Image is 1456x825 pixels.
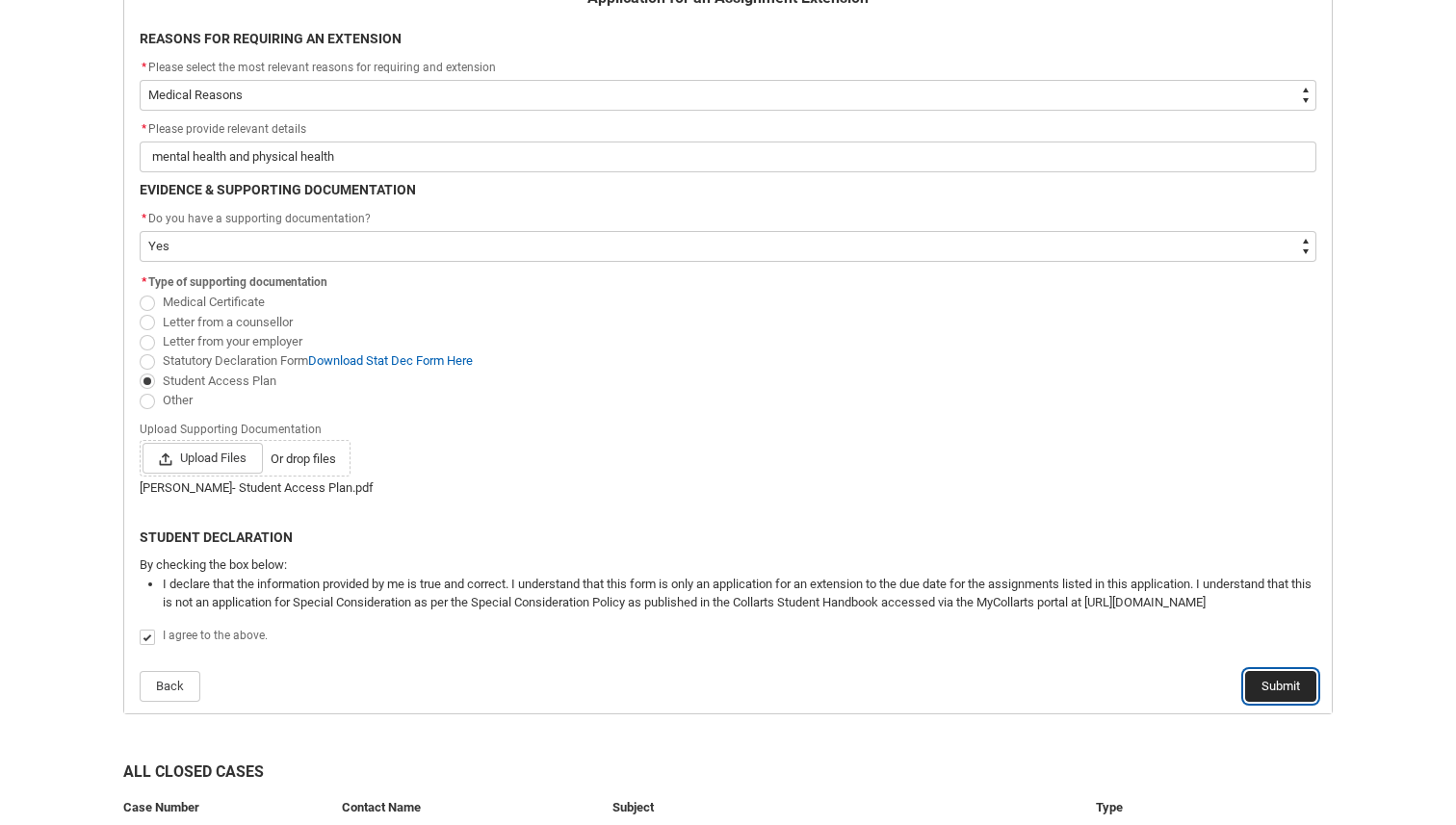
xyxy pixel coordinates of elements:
abbr: required [142,61,146,74]
span: Upload Files [143,443,263,474]
p: By checking the box below: [140,555,1316,575]
abbr: required [142,275,146,289]
b: STUDENT DECLARATION [140,529,293,545]
span: Student Access Plan [163,374,276,388]
span: Or drop files [271,450,336,469]
a: Download Stat Dec Form Here [308,353,473,368]
button: Submit [1245,671,1316,702]
h2: All Closed Cases [123,761,1333,790]
span: Do you have a supporting documentation? [148,212,371,225]
div: [PERSON_NAME]- Student Access Plan.pdf [140,478,1316,498]
abbr: required [142,122,146,136]
abbr: required [142,212,146,225]
b: EVIDENCE & SUPPORTING DOCUMENTATION [140,182,416,197]
span: Please select the most relevant reasons for requiring and extension [148,61,496,74]
li: I declare that the information provided by me is true and correct. I understand that this form is... [163,575,1316,612]
button: Back [140,671,200,702]
span: Upload Supporting Documentation [140,417,329,438]
span: Please provide relevant details [140,122,306,136]
span: I agree to the above. [163,629,268,642]
b: REASONS FOR REQUIRING AN EXTENSION [140,31,402,46]
span: Other [163,393,193,407]
span: Letter from a counsellor [163,315,293,329]
span: Letter from your employer [163,334,302,348]
span: Statutory Declaration Form [163,353,473,368]
span: Medical Certificate [163,295,265,309]
span: Type of supporting documentation [148,275,327,289]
